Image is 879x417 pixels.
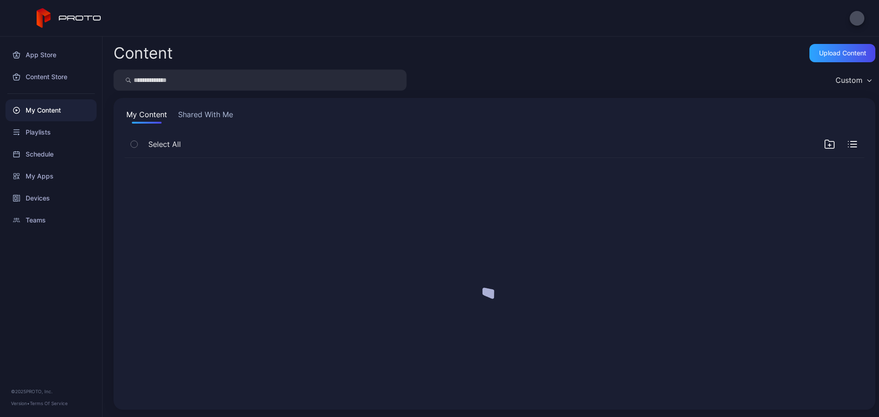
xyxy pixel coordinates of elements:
[5,165,97,187] a: My Apps
[819,49,866,57] div: Upload Content
[5,66,97,88] a: Content Store
[5,209,97,231] a: Teams
[148,139,181,150] span: Select All
[809,44,875,62] button: Upload Content
[11,388,91,395] div: © 2025 PROTO, Inc.
[30,401,68,406] a: Terms Of Service
[5,143,97,165] a: Schedule
[125,109,169,124] button: My Content
[5,121,97,143] a: Playlists
[5,44,97,66] a: App Store
[5,187,97,209] a: Devices
[11,401,30,406] span: Version •
[5,99,97,121] a: My Content
[831,70,875,91] button: Custom
[114,45,173,61] div: Content
[836,76,863,85] div: Custom
[176,109,235,124] button: Shared With Me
